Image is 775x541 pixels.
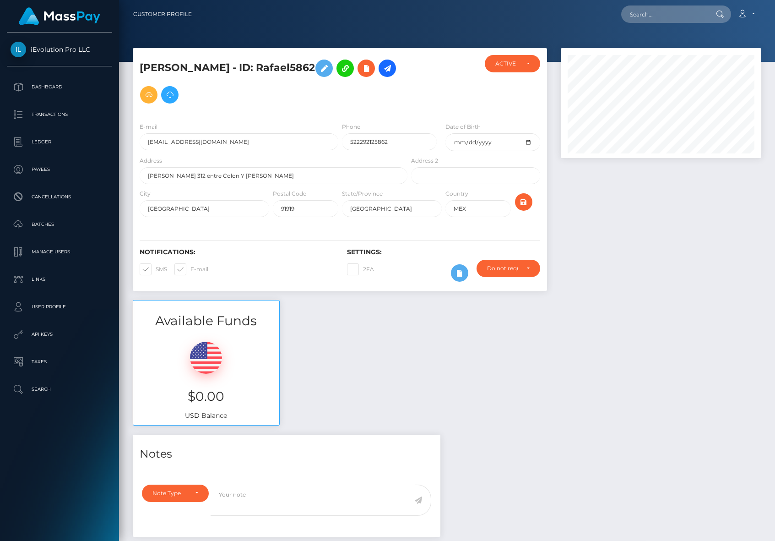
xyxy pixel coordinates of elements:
[140,263,167,275] label: SMS
[11,300,108,314] p: User Profile
[342,123,360,131] label: Phone
[133,5,192,24] a: Customer Profile
[11,108,108,121] p: Transactions
[11,135,108,149] p: Ledger
[495,60,519,67] div: ACTIVE
[445,190,468,198] label: Country
[7,378,112,401] a: Search
[347,248,541,256] h6: Settings:
[7,295,112,318] a: User Profile
[142,485,209,502] button: Note Type
[7,268,112,291] a: Links
[7,76,112,98] a: Dashboard
[621,5,707,23] input: Search...
[140,446,434,462] h4: Notes
[7,213,112,236] a: Batches
[7,240,112,263] a: Manage Users
[445,123,481,131] label: Date of Birth
[174,263,208,275] label: E-mail
[11,80,108,94] p: Dashboard
[140,55,402,108] h5: [PERSON_NAME] - ID: Rafael5862
[347,263,374,275] label: 2FA
[11,163,108,176] p: Payees
[485,55,540,72] button: ACTIVE
[140,248,333,256] h6: Notifications:
[140,190,151,198] label: City
[7,350,112,373] a: Taxes
[477,260,541,277] button: Do not require
[140,388,272,405] h3: $0.00
[273,190,306,198] label: Postal Code
[11,42,26,57] img: iEvolution Pro LLC
[11,355,108,369] p: Taxes
[11,383,108,396] p: Search
[7,323,112,346] a: API Keys
[379,60,396,77] a: Initiate Payout
[7,45,112,54] span: iEvolution Pro LLC
[133,312,279,330] h3: Available Funds
[11,218,108,231] p: Batches
[140,123,157,131] label: E-mail
[152,490,188,497] div: Note Type
[7,158,112,181] a: Payees
[342,190,383,198] label: State/Province
[7,131,112,153] a: Ledger
[411,157,438,165] label: Address 2
[19,7,100,25] img: MassPay Logo
[11,245,108,259] p: Manage Users
[11,273,108,286] p: Links
[11,190,108,204] p: Cancellations
[11,328,108,341] p: API Keys
[133,330,279,425] div: USD Balance
[7,103,112,126] a: Transactions
[190,342,222,374] img: USD.png
[487,265,520,272] div: Do not require
[7,186,112,208] a: Cancellations
[140,157,162,165] label: Address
